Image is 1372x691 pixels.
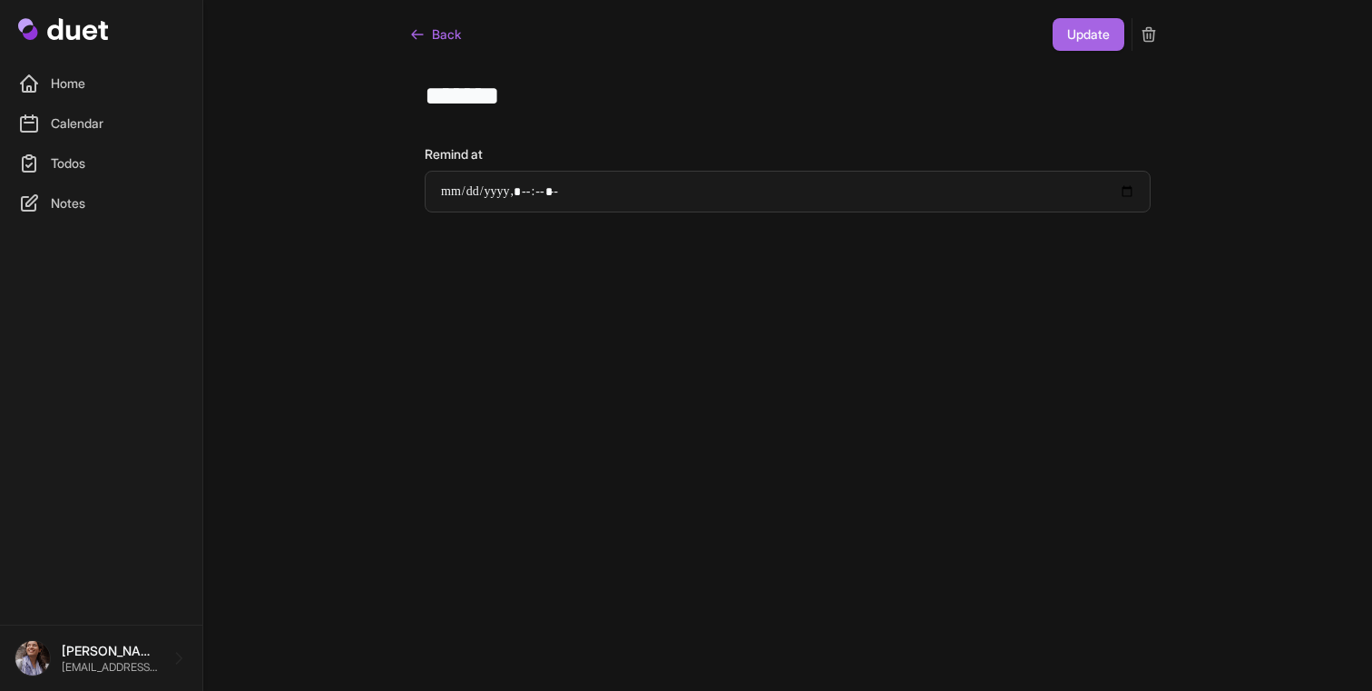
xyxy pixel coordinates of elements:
img: IMG_7956.png [15,640,51,676]
button: Update [1053,18,1124,51]
a: Back [410,18,461,51]
a: Calendar [11,105,191,142]
a: Todos [11,145,191,182]
a: Notes [11,185,191,222]
p: [EMAIL_ADDRESS][DOMAIN_NAME] [62,660,159,675]
a: [PERSON_NAME] [EMAIL_ADDRESS][DOMAIN_NAME] [15,640,188,676]
p: [PERSON_NAME] [62,642,159,660]
a: Home [11,65,191,102]
label: Remind at [425,145,1151,163]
